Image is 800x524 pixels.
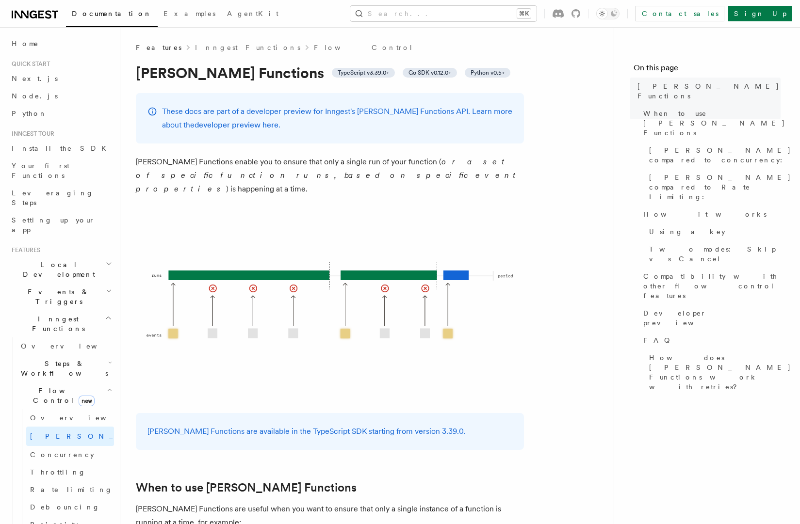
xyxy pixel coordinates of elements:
[26,463,114,481] a: Throttling
[162,105,512,132] p: These docs are part of a developer preview for Inngest's [PERSON_NAME] Functions API. Learn more ...
[8,140,114,157] a: Install the SDK
[645,349,781,396] a: How does [PERSON_NAME] Functions work with retries?
[30,468,86,476] span: Throttling
[634,78,781,105] a: [PERSON_NAME] Functions
[26,409,114,427] a: Overview
[8,35,114,52] a: Home
[17,355,114,382] button: Steps & Workflows
[639,206,781,223] a: How it works
[643,335,675,345] span: FAQ
[8,260,106,279] span: Local Development
[17,386,107,405] span: Flow Control
[645,223,781,240] a: Using a key
[8,211,114,238] a: Setting up your app
[12,39,39,48] span: Home
[8,256,114,283] button: Local Development
[596,8,620,19] button: Toggle dark mode
[645,169,781,206] a: [PERSON_NAME] compared to Rate Limiting:
[17,359,108,378] span: Steps & Workflows
[8,287,106,306] span: Events & Triggers
[643,109,785,138] span: When to use [PERSON_NAME] Functions
[8,70,114,87] a: Next.js
[72,10,152,17] span: Documentation
[12,75,58,82] span: Next.js
[12,189,94,206] span: Leveraging Steps
[26,498,114,516] a: Debouncing
[136,207,524,401] img: Singleton Functions only process one run at a time.
[649,353,791,392] span: How does [PERSON_NAME] Functions work with retries?
[195,43,300,52] a: Inngest Functions
[639,332,781,349] a: FAQ
[636,6,724,21] a: Contact sales
[163,10,215,17] span: Examples
[8,310,114,337] button: Inngest Functions
[30,432,172,440] span: [PERSON_NAME]
[471,69,505,77] span: Python v0.5+
[21,342,121,350] span: Overview
[728,6,792,21] a: Sign Up
[517,9,531,18] kbd: ⌘K
[136,481,357,494] a: When to use [PERSON_NAME] Functions
[634,62,781,78] h4: On this page
[637,81,781,101] span: [PERSON_NAME] Functions
[227,10,278,17] span: AgentKit
[12,162,69,179] span: Your first Functions
[649,145,791,165] span: [PERSON_NAME] compared to concurrency:
[30,414,130,422] span: Overview
[17,337,114,355] a: Overview
[136,155,524,196] p: [PERSON_NAME] Functions enable you to ensure that only a single run of your function ( ) is happe...
[8,246,40,254] span: Features
[8,130,54,138] span: Inngest tour
[639,304,781,332] a: Developer preview
[8,60,50,68] span: Quick start
[639,105,781,142] a: When to use [PERSON_NAME] Functions
[158,3,221,26] a: Examples
[649,244,781,264] span: Two modes: Skip vs Cancel
[221,3,284,26] a: AgentKit
[314,43,413,52] a: Flow Control
[12,110,47,117] span: Python
[136,64,524,81] h1: [PERSON_NAME] Functions
[8,283,114,310] button: Events & Triggers
[26,481,114,498] a: Rate limiting
[649,227,725,237] span: Using a key
[30,486,113,493] span: Rate limiting
[649,173,791,202] span: [PERSON_NAME] compared to Rate Limiting:
[17,382,114,409] button: Flow Controlnew
[350,6,537,21] button: Search...⌘K
[12,144,112,152] span: Install the SDK
[26,427,114,446] a: [PERSON_NAME]
[8,157,114,184] a: Your first Functions
[643,209,767,219] span: How it works
[12,92,58,100] span: Node.js
[30,451,94,459] span: Concurrency
[12,216,95,234] span: Setting up your app
[8,105,114,122] a: Python
[136,157,520,193] em: or a set of specific function runs, based on specific event properties
[26,446,114,463] a: Concurrency
[643,308,781,328] span: Developer preview
[408,69,451,77] span: Go SDK v0.12.0+
[136,43,181,52] span: Features
[147,425,512,438] p: [PERSON_NAME] Functions are available in the TypeScript SDK starting from version 3.39.0.
[338,69,389,77] span: TypeScript v3.39.0+
[195,120,278,129] a: developer preview here
[643,271,781,301] span: Compatibility with other flow control features
[66,3,158,27] a: Documentation
[8,314,105,333] span: Inngest Functions
[645,240,781,268] a: Two modes: Skip vs Cancel
[79,396,95,406] span: new
[30,503,100,511] span: Debouncing
[8,87,114,105] a: Node.js
[645,142,781,169] a: [PERSON_NAME] compared to concurrency:
[639,268,781,304] a: Compatibility with other flow control features
[8,184,114,211] a: Leveraging Steps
